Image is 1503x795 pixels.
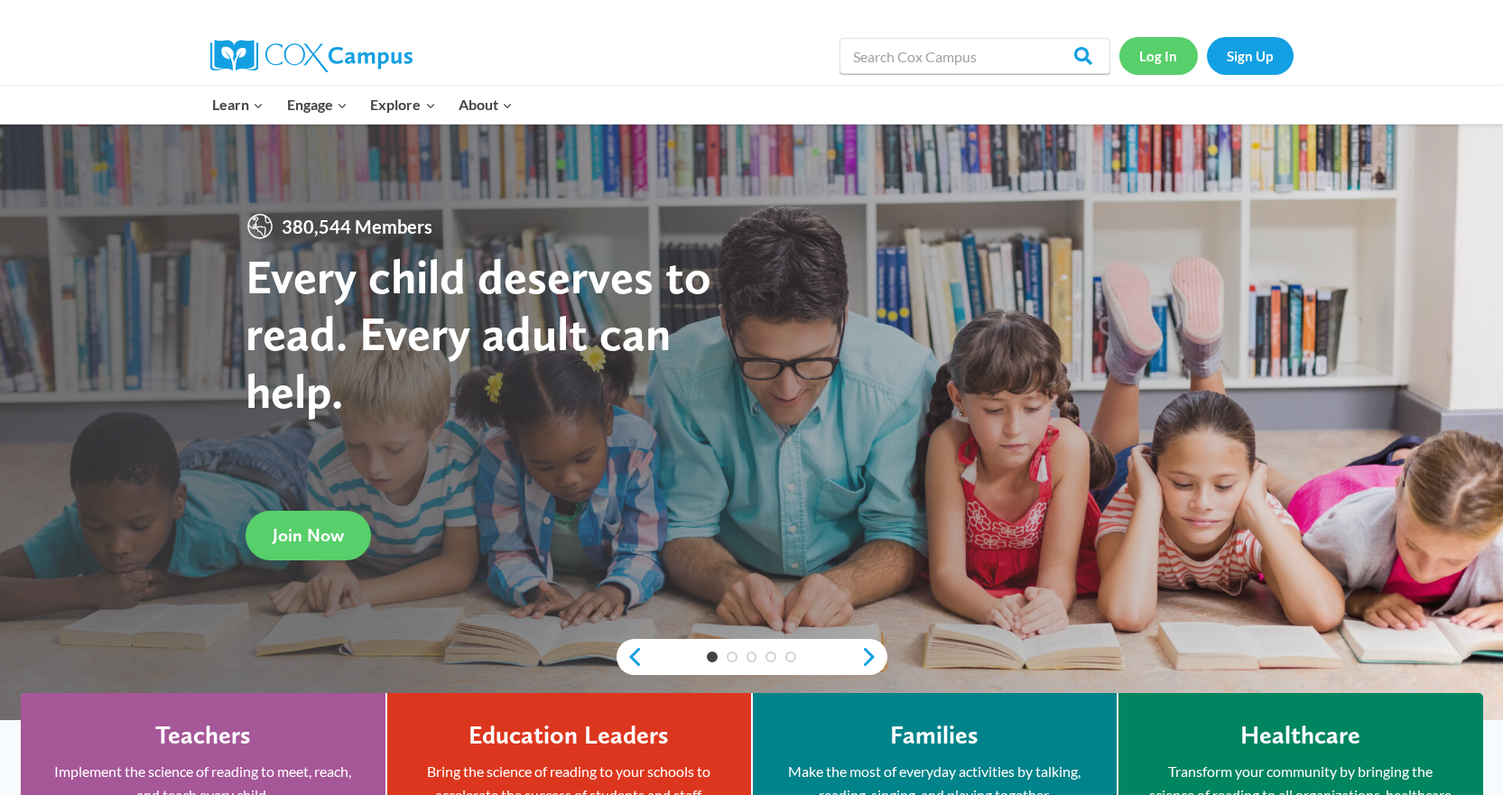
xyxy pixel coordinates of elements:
a: 1 [707,652,718,662]
button: Child menu of Engage [275,86,359,124]
div: content slider buttons [617,639,887,675]
a: Join Now [246,511,371,560]
span: Join Now [273,524,344,546]
a: Sign Up [1207,37,1294,74]
strong: Every child deserves to read. Every adult can help. [246,247,711,420]
img: Cox Campus [210,40,413,72]
h4: Education Leaders [469,720,669,751]
a: 2 [727,652,738,662]
a: previous [617,646,644,668]
button: Child menu of Explore [359,86,448,124]
a: 4 [765,652,776,662]
a: 3 [747,652,757,662]
input: Search Cox Campus [840,38,1110,74]
h4: Teachers [155,720,251,751]
button: Child menu of Learn [201,86,276,124]
a: Log In [1119,37,1198,74]
a: next [860,646,887,668]
h4: Families [890,720,979,751]
a: 5 [785,652,796,662]
button: Child menu of About [447,86,524,124]
nav: Primary Navigation [201,86,524,124]
nav: Secondary Navigation [1119,37,1294,74]
span: 380,544 Members [274,212,440,241]
h4: Healthcare [1240,720,1360,751]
